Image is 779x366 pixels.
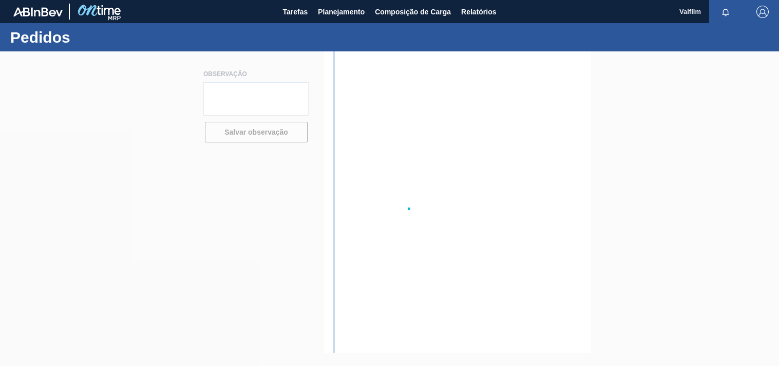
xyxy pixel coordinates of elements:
[709,5,742,19] button: Notificações
[756,6,769,18] img: Logout
[10,31,193,43] h1: Pedidos
[318,6,365,18] span: Planejamento
[13,7,63,16] img: TNhmsLtSVTkK8tSr43FrP2fwEKptu5GPRR3wAAAABJRU5ErkJggg==
[282,6,308,18] span: Tarefas
[461,6,496,18] span: Relatórios
[375,6,451,18] span: Composição de Carga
